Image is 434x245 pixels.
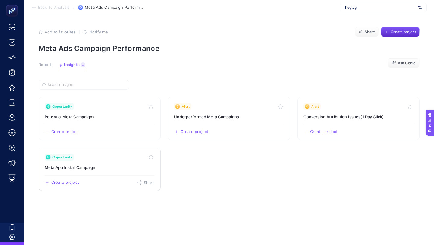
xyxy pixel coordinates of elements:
button: Create a new project based on this insight [45,180,79,185]
a: View insight titled [39,148,161,191]
span: Alert [311,104,319,109]
span: Create project [51,129,79,134]
span: Back To Analysis [38,5,70,10]
button: Notify me [83,30,108,34]
span: Create project [391,30,416,34]
span: Feedback [4,2,23,7]
span: Opportunity [52,155,72,160]
h3: Insight title [303,114,414,120]
button: Ask Genie [388,58,420,68]
div: 4 [81,62,85,67]
img: svg%3e [418,5,422,11]
span: Report [39,62,52,67]
button: Add to favorites [39,30,76,34]
span: / [73,5,75,10]
span: Alert [182,104,190,109]
span: Insights [64,62,80,67]
span: Koçtaş [345,5,416,10]
a: View insight titled [297,97,420,140]
h3: Insight title [174,114,284,120]
button: Create project [381,27,420,37]
span: Create project [181,129,208,134]
a: View insight titled [168,97,290,140]
section: Insight Packages [39,97,420,191]
button: Toggle favorite [147,154,155,161]
button: Share this insight [137,180,155,185]
button: Toggle favorite [406,103,414,110]
span: Create project [51,180,79,185]
span: Share [144,180,155,185]
span: Opportunity [52,104,72,109]
p: Meta Ads Campaign Performance [39,44,420,53]
input: Search [48,83,125,87]
button: Create a new project based on this insight [174,129,208,134]
button: Share [355,27,379,37]
button: Create a new project based on this insight [303,129,338,134]
h3: Insight title [45,114,155,120]
button: Toggle favorite [147,103,155,110]
span: Ask Genie [398,61,415,65]
span: Add to favorites [45,30,76,34]
button: Create a new project based on this insight [45,129,79,134]
h3: Insight title [45,164,155,170]
span: Create project [310,129,338,134]
button: Toggle favorite [277,103,284,110]
a: View insight titled [39,97,161,140]
span: Share [365,30,375,34]
span: Notify me [89,30,108,34]
span: Meta Ads Campaign Performance [85,5,145,10]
